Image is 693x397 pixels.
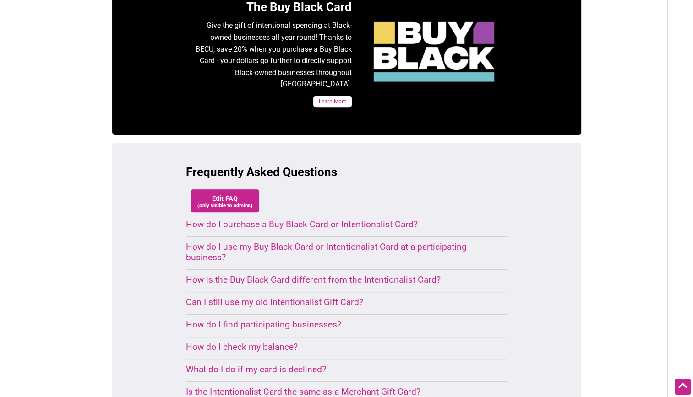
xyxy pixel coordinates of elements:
[186,364,486,375] summary: What do I do if my card is declined?
[186,386,486,397] summary: Is the Intentionalist Card the same as a Merchant Gift Card?
[186,297,486,310] details: The old Intentionalist Gift Card is no longer an in-person payment option at participating small ...
[186,364,486,377] details: You can first check your balance through your Intentionalist Account. For further support, you ca...
[186,241,486,263] summary: How do I use my Buy Black Card or Intentionalist Card at a participating business?
[186,342,486,354] details: When logged into your Intentionalist Account, you can access your balance from the Cards list.
[370,18,498,85] img: Black Black Friday Card
[186,319,486,330] summary: How do I find participating businesses?
[195,20,352,90] p: Give the gift of intentional spending at Black-owned businesses all year round! Thanks to BECU, s...
[186,342,486,352] summary: How do I check my balance?
[186,297,486,307] summary: Can I still use my old Intentionalist Gift Card?
[313,96,352,107] a: Learn More
[186,164,507,180] h3: Frequently Asked Questions
[186,219,486,232] details: Both cards are available in the , with the option to select a physical or digital card.
[186,274,486,285] summary: How is the Buy Black Card different from the Intentionalist Card?
[186,274,486,287] details: The Buy Black Card can be used to purchase from participating Black-owned businesses. The Intenti...
[197,202,252,209] small: (only visible to admins)
[186,319,486,332] details: to view participating businesses in the Buy Black Card network and to view participating business...
[675,379,691,395] div: Scroll Back to Top
[186,219,486,230] summary: How do I purchase a Buy Black Card or Intentionalist Card?
[186,241,486,265] details: Physical cards are swiped at the register, exactly like a credit card. For digital cards, simply ...
[191,189,260,212] a: Edit FAQ(only visible to admins)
